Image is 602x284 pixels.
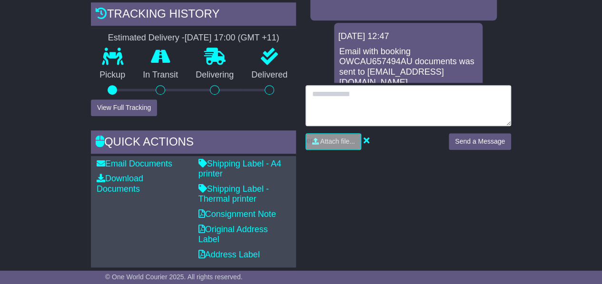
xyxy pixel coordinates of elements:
a: Address Label [198,250,260,259]
a: Download Documents [97,174,143,194]
p: Delivered [243,70,296,80]
button: Send a Message [449,133,511,150]
div: Estimated Delivery - [91,33,296,43]
div: [DATE] 12:47 [338,31,479,42]
a: Email Documents [97,159,172,168]
span: © One World Courier 2025. All rights reserved. [105,273,243,281]
div: Quick Actions [91,130,296,156]
div: [DATE] 17:00 (GMT +11) [185,33,279,43]
a: Shipping Label - A4 printer [198,159,281,179]
button: View Full Tracking [91,99,157,116]
p: Email with booking OWCAU657494AU documents was sent to [EMAIL_ADDRESS][DOMAIN_NAME]. [339,47,478,88]
div: Tracking history [91,2,296,28]
a: Original Address Label [198,225,268,245]
p: Pickup [91,70,134,80]
p: Delivering [187,70,243,80]
a: Shipping Label - Thermal printer [198,184,269,204]
a: Consignment Note [198,209,276,219]
p: In Transit [134,70,187,80]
